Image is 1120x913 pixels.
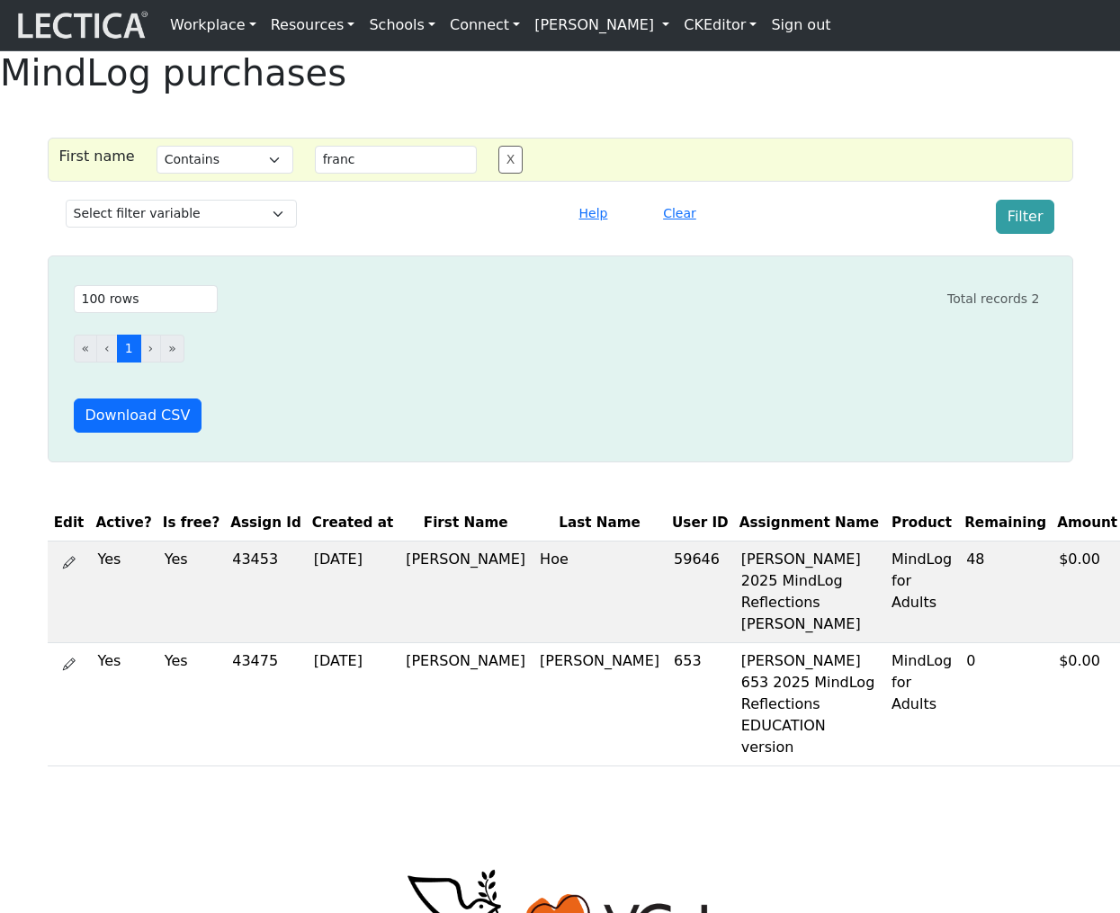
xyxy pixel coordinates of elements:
[1059,652,1100,669] span: $0.00
[667,506,734,541] th: User ID
[443,7,527,43] a: Connect
[571,200,616,228] button: Help
[98,549,150,570] div: Yes
[676,7,764,43] a: CKEditor
[225,642,307,765] td: 43475
[571,204,616,221] a: Help
[98,650,150,672] div: Yes
[264,7,363,43] a: Resources
[165,549,219,570] div: Yes
[399,506,533,541] th: First Name
[165,650,219,672] div: Yes
[734,541,884,642] td: [PERSON_NAME] 2025 MindLog Reflections [PERSON_NAME]
[1059,550,1100,568] span: $0.00
[362,7,443,43] a: Schools
[49,146,146,174] div: First name
[966,550,984,568] span: 48
[74,335,1040,363] ul: Pagination
[884,506,959,541] th: Product
[48,506,91,541] th: Edit
[734,642,884,765] td: [PERSON_NAME] 653 2025 MindLog Reflections EDUCATION version
[117,335,141,363] button: Go to page 1
[655,200,704,228] button: Clear
[13,8,148,42] img: lecticalive
[225,506,307,541] th: Assign Id
[533,541,667,642] td: Hoe
[315,146,477,174] input: Value
[225,541,307,642] td: 43453
[498,146,524,174] button: X
[734,506,884,541] th: Assignment Name
[527,7,676,43] a: [PERSON_NAME]
[959,506,1052,541] th: Remaining
[533,642,667,765] td: [PERSON_NAME]
[884,642,959,765] td: MindLog for Adults
[947,290,1040,309] div: Total records 2
[307,541,399,642] td: [DATE]
[157,506,226,541] th: Is free?
[996,200,1055,234] button: Filter
[764,7,838,43] a: Sign out
[667,642,734,765] td: 653
[399,541,533,642] td: [PERSON_NAME]
[74,398,202,433] button: Download CSV
[533,506,667,541] th: Last Name
[163,7,264,43] a: Workplace
[966,652,975,669] span: 0
[307,506,399,541] th: Created at
[399,642,533,765] td: [PERSON_NAME]
[91,506,157,541] th: Active?
[667,541,734,642] td: 59646
[884,541,959,642] td: MindLog for Adults
[307,642,399,765] td: [DATE]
